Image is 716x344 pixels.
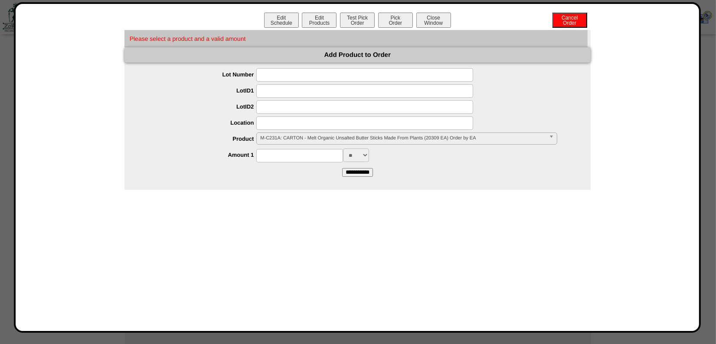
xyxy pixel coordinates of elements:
[553,13,587,28] button: CancelOrder
[264,13,299,28] button: EditSchedule
[302,13,337,28] button: EditProducts
[142,119,257,126] label: Location
[142,136,257,142] label: Product
[125,31,587,46] div: Please select a product and a valid amount
[142,71,257,78] label: Lot Number
[340,13,375,28] button: Test PickOrder
[416,13,451,28] button: CloseWindow
[142,103,257,110] label: LotID2
[415,20,452,26] a: CloseWindow
[124,47,591,63] div: Add Product to Order
[378,13,413,28] button: PickOrder
[260,133,545,143] span: M-C231A: CARTON - Melt Organic Unsalted Butter Sticks Made From Plants (20309 EA) Order by EA
[142,152,257,158] label: Amount 1
[142,87,257,94] label: LotID1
